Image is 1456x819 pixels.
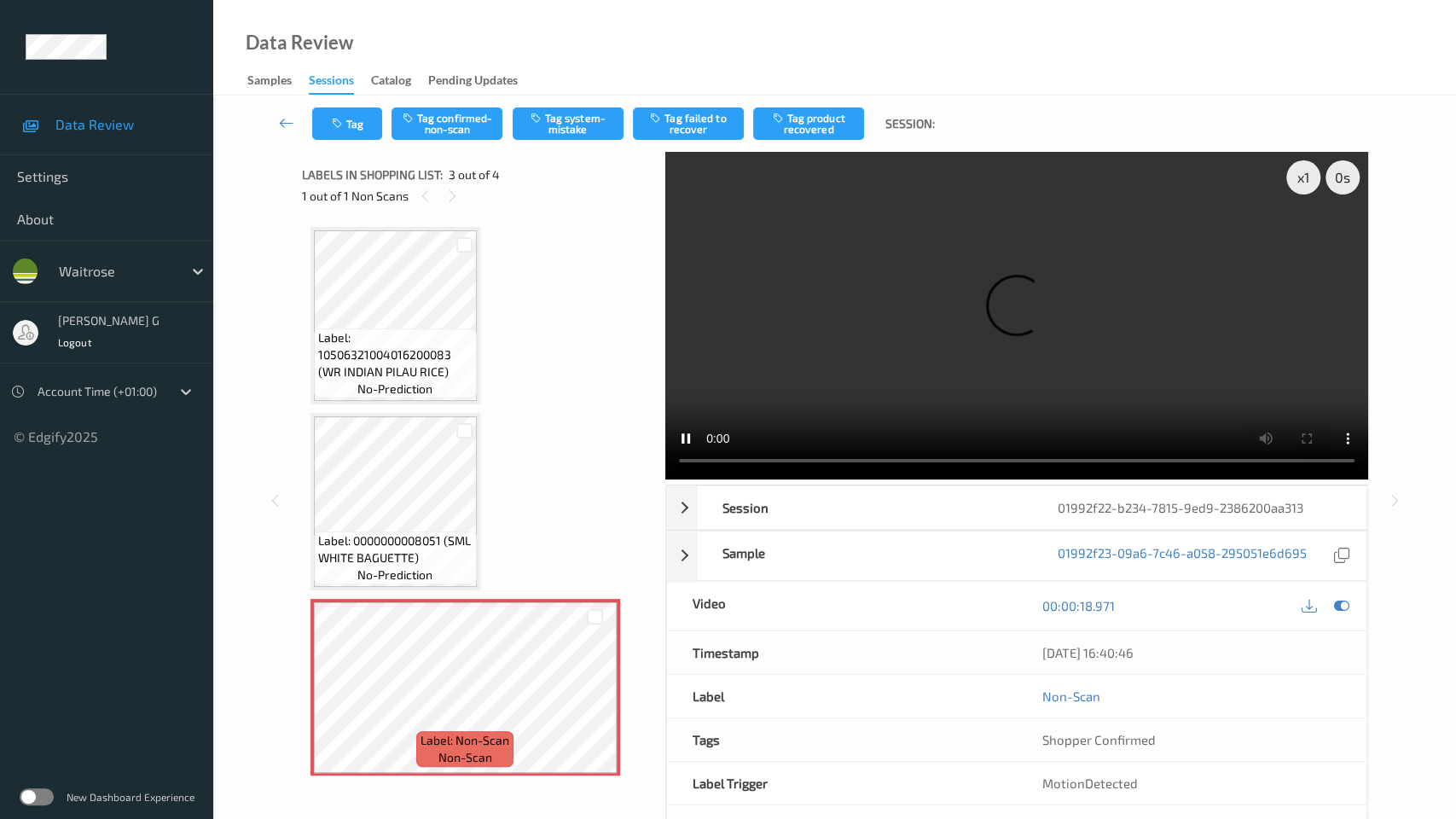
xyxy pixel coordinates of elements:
[246,34,353,51] div: Data Review
[309,72,354,95] div: Sessions
[667,762,1017,804] div: Label Trigger
[428,69,535,93] a: Pending Updates
[1286,160,1320,195] div: x 1
[697,486,1031,529] div: Session
[449,166,500,183] span: 3 out of 4
[392,107,502,140] button: Tag confirmed-non-scan
[371,72,411,93] div: Catalog
[1042,732,1156,747] span: Shopper Confirmed
[421,732,509,749] span: Label: Non-Scan
[1057,544,1306,567] a: 01992f23-09a6-7c46-a058-295051e6d695
[309,69,371,95] a: Sessions
[357,380,432,398] span: no-prediction
[513,107,624,140] button: Tag system-mistake
[1042,688,1100,705] a: Non-Scan
[247,69,309,93] a: Samples
[667,718,1017,761] div: Tags
[318,329,473,380] span: Label: 10506321004016200083 (WR INDIAN PILAU RICE)
[667,631,1017,674] div: Timestamp
[1031,486,1366,529] div: 01992f22-b234-7815-9ed9-2386200aa313
[318,532,473,566] span: Label: 0000000008051 (SML WHITE BAGUETTE)
[357,566,432,584] span: no-prediction
[428,72,518,93] div: Pending Updates
[697,531,1031,580] div: Sample
[666,485,1367,530] div: Session01992f22-b234-7815-9ed9-2386200aa313
[885,115,935,132] span: Session:
[438,749,492,766] span: non-scan
[667,582,1017,630] div: Video
[371,69,428,93] a: Catalog
[753,107,864,140] button: Tag product recovered
[302,166,443,183] span: Labels in shopping list:
[667,675,1017,717] div: Label
[1325,160,1360,195] div: 0 s
[1042,644,1341,661] div: [DATE] 16:40:46
[633,107,744,140] button: Tag failed to recover
[1042,597,1115,614] a: 00:00:18.971
[666,531,1367,581] div: Sample01992f23-09a6-7c46-a058-295051e6d695
[312,107,382,140] button: Tag
[247,72,292,93] div: Samples
[1017,762,1366,804] div: MotionDetected
[302,185,653,206] div: 1 out of 1 Non Scans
